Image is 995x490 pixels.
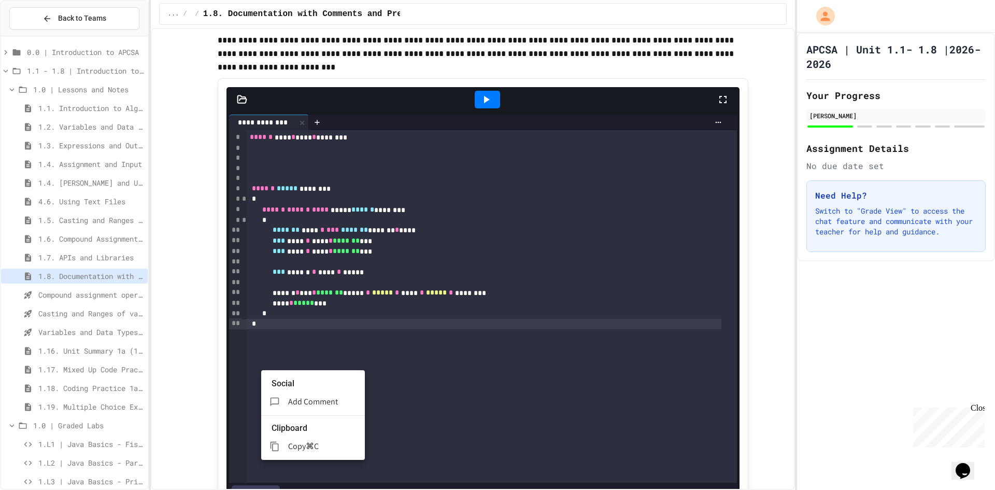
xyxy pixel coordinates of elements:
span: 1.L1 | Java Basics - Fish Lab [38,439,144,450]
span: 1.2. Variables and Data Types [38,121,144,132]
span: 0.0 | Introduction to APCSA [27,47,144,58]
span: 1.8. Documentation with Comments and Preconditions [38,271,144,282]
span: Casting and Ranges of variables - Quiz [38,308,144,319]
span: 4.6. Using Text Files [38,196,144,207]
span: 1.1. Introduction to Algorithms, Programming, and Compilers [38,103,144,114]
span: Variables and Data Types - Quiz [38,327,144,338]
p: Switch to "Grade View" to access the chat feature and communicate with your teacher for help and ... [815,206,977,237]
span: 1.4. Assignment and Input [38,159,144,170]
h3: Need Help? [815,189,977,202]
span: 1.0 | Graded Labs [33,420,144,431]
span: 1.L2 | Java Basics - Paragraphs Lab [38,457,144,468]
span: 1.7. APIs and Libraries [38,252,144,263]
h2: Your Progress [806,88,986,103]
span: 1.18. Coding Practice 1a (1.1-1.6) [38,383,144,394]
div: My Account [805,4,837,28]
span: 1.8. Documentation with Comments and Preconditions [203,8,452,20]
span: 1.4. [PERSON_NAME] and User Input [38,177,144,188]
iframe: chat widget [909,403,985,447]
p: ⌘C [306,440,319,453]
li: Clipboard [272,420,365,437]
div: No due date set [806,160,986,172]
span: 1.L3 | Java Basics - Printing Code Lab [38,476,144,487]
span: 1.5. Casting and Ranges of Values [38,215,144,226]
span: 1.6. Compound Assignment Operators [38,233,144,244]
div: [PERSON_NAME] [809,111,983,120]
span: 1.0 | Lessons and Notes [33,84,144,95]
span: Compound assignment operators - Quiz [38,289,144,300]
span: 1.16. Unit Summary 1a (1.1-1.6) [38,345,144,356]
div: Chat with us now!Close [4,4,72,66]
iframe: chat widget [951,449,985,480]
span: 1.17. Mixed Up Code Practice 1.1-1.6 [38,364,144,375]
li: Social [272,375,365,392]
span: 1.19. Multiple Choice Exercises for Unit 1a (1.1-1.6) [38,401,144,412]
span: ... [168,10,179,18]
span: 1.1 - 1.8 | Introduction to Java [27,65,144,76]
span: Copy [288,441,306,452]
h2: Assignment Details [806,141,986,156]
span: / [183,10,187,18]
span: 1.3. Expressions and Output [New] [38,140,144,151]
span: Add Comment [288,396,338,407]
h1: APCSA | Unit 1.1- 1.8 |2026-2026 [806,42,986,71]
span: Back to Teams [58,13,106,24]
span: / [195,10,199,18]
